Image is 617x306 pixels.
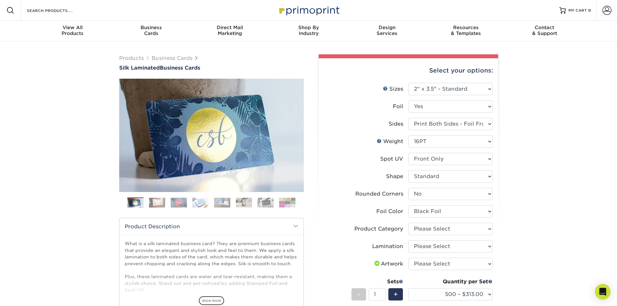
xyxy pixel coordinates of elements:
[427,21,505,41] a: Resources& Templates
[595,284,611,300] div: Open Intercom Messenger
[152,55,192,61] a: Business Cards
[372,243,403,250] div: Lamination
[348,25,427,36] div: Services
[348,21,427,41] a: DesignServices
[214,198,230,208] img: Business Cards 05
[119,55,144,61] a: Products
[394,289,398,299] span: +
[257,198,274,208] img: Business Cards 07
[112,25,190,36] div: Cards
[427,25,505,36] div: & Templates
[127,195,143,211] img: Business Cards 01
[505,25,584,36] div: & Support
[149,198,165,208] img: Business Cards 02
[354,225,403,233] div: Product Category
[119,65,304,71] h1: Business Cards
[383,85,403,93] div: Sizes
[380,155,403,163] div: Spot UV
[190,25,269,30] span: Direct Mail
[120,218,303,235] h2: Product Description
[348,25,427,30] span: Design
[269,21,348,41] a: Shop ByIndustry
[393,103,403,110] div: Foil
[357,289,360,299] span: -
[351,278,403,286] div: Sets
[190,25,269,36] div: Marketing
[269,25,348,36] div: Industry
[276,3,341,17] img: Primoprint
[386,173,403,180] div: Shape
[236,198,252,208] img: Business Cards 06
[171,198,187,208] img: Business Cards 03
[119,65,160,71] span: Silk Laminated
[505,21,584,41] a: Contact& Support
[192,198,209,208] img: Business Cards 04
[112,25,190,30] span: Business
[389,120,403,128] div: Sides
[33,25,112,30] span: View All
[376,208,403,215] div: Foil Color
[408,278,493,286] div: Quantity per Set
[112,21,190,41] a: BusinessCards
[324,58,493,83] div: Select your options:
[33,21,112,41] a: View AllProducts
[199,296,224,305] span: show more
[505,25,584,30] span: Contact
[588,8,591,13] span: 0
[269,25,348,30] span: Shop By
[33,25,112,36] div: Products
[119,65,304,71] a: Silk LaminatedBusiness Cards
[373,260,403,268] div: Artwork
[26,6,89,14] input: SEARCH PRODUCTS.....
[119,43,304,228] img: Silk Laminated 01
[279,198,295,208] img: Business Cards 08
[427,25,505,30] span: Resources
[568,8,587,13] span: MY CART
[355,190,403,198] div: Rounded Corners
[377,138,403,145] div: Weight
[190,21,269,41] a: Direct MailMarketing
